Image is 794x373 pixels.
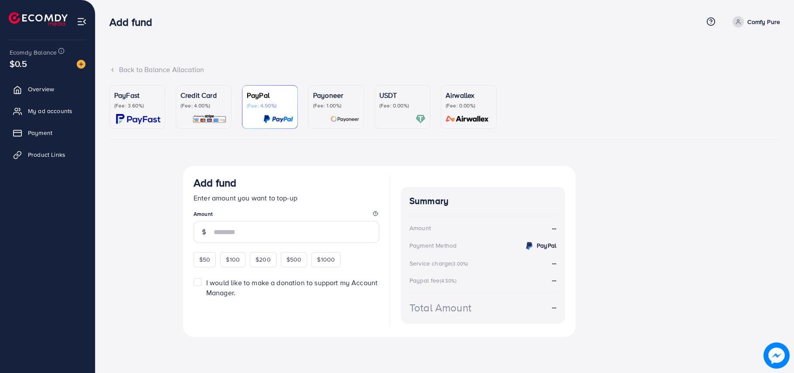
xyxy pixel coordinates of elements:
strong: -- [552,275,556,285]
a: Comfy Pure [729,16,780,28]
span: $0.5 [10,57,27,70]
span: $1000 [317,255,335,264]
p: Credit Card [181,90,227,100]
small: (4.50%) [440,277,457,284]
strong: -- [552,302,556,312]
span: Payment [28,128,52,137]
span: $500 [286,255,302,264]
img: card [263,114,293,124]
div: Amount [409,224,431,232]
span: Product Links [28,150,65,159]
span: Overview [28,85,54,93]
div: Paypal fee [409,276,459,285]
p: (Fee: 1.00%) [313,102,359,109]
a: My ad accounts [7,102,89,120]
h3: Add fund [194,176,236,189]
a: Overview [7,80,89,98]
img: card [192,114,227,124]
p: (Fee: 0.00%) [446,102,492,109]
img: card [416,114,426,124]
strong: -- [552,223,556,233]
span: $100 [226,255,240,264]
p: PayPal [247,90,293,100]
p: USDT [379,90,426,100]
span: $50 [199,255,210,264]
a: Payment [7,124,89,142]
span: $200 [256,255,271,264]
p: Enter amount you want to top-up [194,193,379,203]
p: PayFast [114,90,160,100]
small: (3.00%) [451,260,468,267]
div: Back to Balance Allocation [109,65,780,75]
img: card [443,114,492,124]
h3: Add fund [109,16,159,28]
p: (Fee: 0.00%) [379,102,426,109]
p: (Fee: 4.50%) [247,102,293,109]
strong: PayPal [537,241,556,250]
p: Airwallex [446,90,492,100]
img: image [764,343,789,368]
a: Product Links [7,146,89,163]
img: card [116,114,160,124]
p: Comfy Pure [747,17,780,27]
span: I would like to make a donation to support my Account Manager. [206,278,378,297]
div: Total Amount [409,300,471,315]
p: (Fee: 3.60%) [114,102,160,109]
img: credit [524,241,535,251]
span: My ad accounts [28,107,72,115]
span: Ecomdy Balance [10,48,57,57]
img: logo [9,12,68,26]
strong: -- [552,258,556,268]
p: (Fee: 4.00%) [181,102,227,109]
legend: Amount [194,210,379,221]
img: card [331,114,359,124]
img: image [77,60,85,69]
div: Service charge [409,259,470,268]
h4: Summary [409,196,556,207]
img: menu [77,17,87,27]
div: Payment Method [409,241,457,250]
p: Payoneer [313,90,359,100]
